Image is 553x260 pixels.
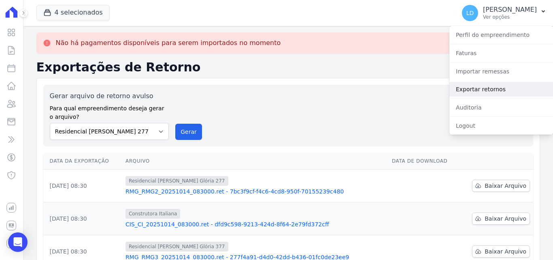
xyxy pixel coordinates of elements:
[125,242,228,251] span: Residencial [PERSON_NAME] Glória 377
[483,14,537,20] p: Ver opções
[472,213,530,225] a: Baixar Arquivo
[485,215,526,223] span: Baixar Arquivo
[449,100,553,115] a: Auditoria
[449,64,553,79] a: Importar remessas
[43,170,122,202] td: [DATE] 08:30
[449,82,553,97] a: Exportar retornos
[472,245,530,258] a: Baixar Arquivo
[50,91,169,101] label: Gerar arquivo de retorno avulso
[43,153,122,170] th: Data da Exportação
[449,118,553,133] a: Logout
[50,101,169,121] label: Para qual empreendimento deseja gerar o arquivo?
[466,10,474,16] span: LD
[472,180,530,192] a: Baixar Arquivo
[36,5,110,20] button: 4 selecionados
[449,28,553,42] a: Perfil do empreendimento
[389,153,459,170] th: Data de Download
[449,46,553,60] a: Faturas
[122,153,389,170] th: Arquivo
[125,176,228,186] span: Residencial [PERSON_NAME] Glória 277
[125,220,385,228] a: CIS_CI_20251014_083000.ret - dfd9c598-9213-424d-8f64-2e79fd372cff
[483,6,537,14] p: [PERSON_NAME]
[175,124,202,140] button: Gerar
[56,39,281,47] p: Não há pagamentos disponíveis para serem importados no momento
[43,202,122,235] td: [DATE] 08:30
[485,247,526,256] span: Baixar Arquivo
[36,60,540,75] h2: Exportações de Retorno
[125,209,181,219] span: Construtora Italiana
[455,2,553,24] button: LD [PERSON_NAME] Ver opções
[8,232,28,252] div: Open Intercom Messenger
[125,187,385,196] a: RMG_RMG2_20251014_083000.ret - 7bc3f9cf-f4c6-4cd8-950f-70155239c480
[485,182,526,190] span: Baixar Arquivo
